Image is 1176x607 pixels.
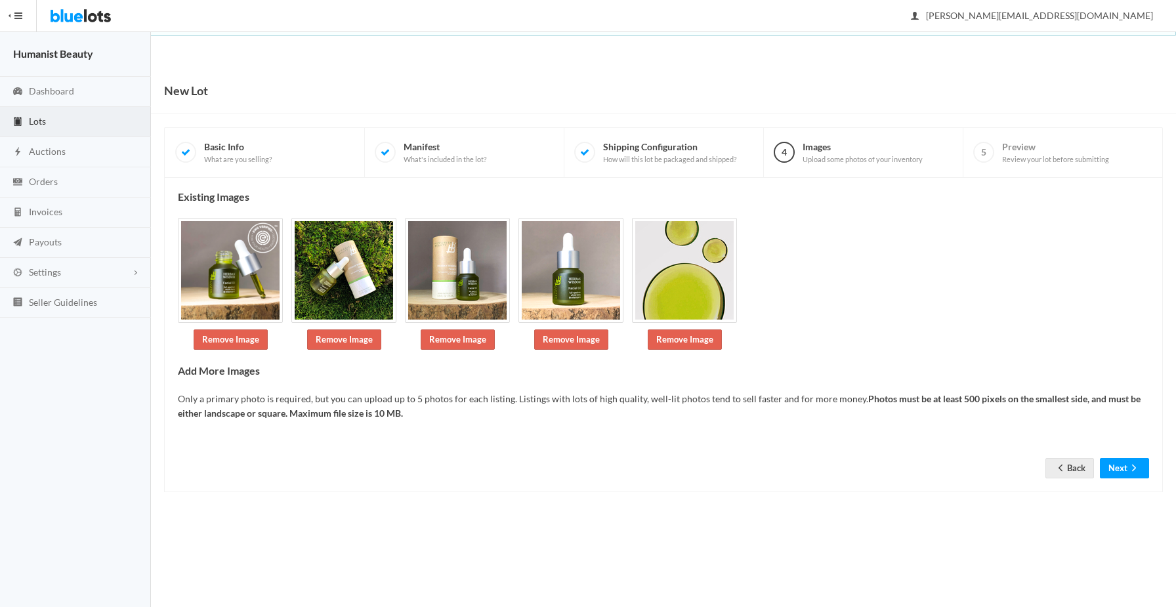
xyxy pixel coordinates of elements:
h4: Existing Images [178,191,1149,203]
span: Settings [29,266,61,278]
ion-icon: clipboard [11,116,24,129]
span: Upload some photos of your inventory [803,155,923,164]
ion-icon: calculator [11,207,24,219]
span: Lots [29,115,46,127]
span: Preview [1002,141,1109,164]
span: Invoices [29,206,62,217]
button: Nextarrow forward [1100,458,1149,478]
ion-icon: person [908,10,921,23]
span: Dashboard [29,85,74,96]
ion-icon: arrow forward [1127,463,1141,475]
span: What's included in the lot? [404,155,486,164]
span: Seller Guidelines [29,297,97,308]
h4: Add More Images [178,365,1149,377]
span: Auctions [29,146,66,157]
ion-icon: cog [11,267,24,280]
strong: Humanist Beauty [13,47,93,60]
ion-icon: flash [11,146,24,159]
span: Review your lot before submitting [1002,155,1109,164]
a: Remove Image [534,329,608,350]
ion-icon: arrow back [1054,463,1067,475]
a: Remove Image [307,329,381,350]
span: How will this lot be packaged and shipped? [603,155,736,164]
span: Shipping Configuration [603,141,736,164]
img: fc62b458-c2ee-48af-a5ca-fecc37bb345a-1711568470.jpg [291,218,396,323]
span: [PERSON_NAME][EMAIL_ADDRESS][DOMAIN_NAME] [912,10,1153,21]
span: What are you selling? [204,155,272,164]
span: Basic Info [204,141,272,164]
a: Remove Image [648,329,722,350]
span: Images [803,141,923,164]
span: Payouts [29,236,62,247]
ion-icon: list box [11,297,24,309]
h1: New Lot [164,81,208,100]
img: 846de689-0e4f-4302-a3ac-45c309ee2d48-1711568469.png [178,218,283,323]
span: 5 [973,142,994,163]
span: Orders [29,176,58,187]
a: arrow backBack [1045,458,1094,478]
img: ac273e58-0894-477d-b67f-4311086558ac-1711568967.jpg [518,218,623,323]
span: Manifest [404,141,486,164]
ion-icon: cash [11,177,24,189]
ion-icon: paper plane [11,237,24,249]
img: 697785db-bf02-46c4-b6b3-34e0aab9044f-1711568968.jpg [632,218,737,323]
a: Remove Image [421,329,495,350]
p: Only a primary photo is required, but you can upload up to 5 photos for each listing. Listings wi... [178,392,1149,421]
a: Remove Image [194,329,268,350]
span: 4 [774,142,795,163]
img: a2926c2b-4fe1-48db-9740-7b257edcdc8d-1711568966.jpg [405,218,510,323]
ion-icon: speedometer [11,86,24,98]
